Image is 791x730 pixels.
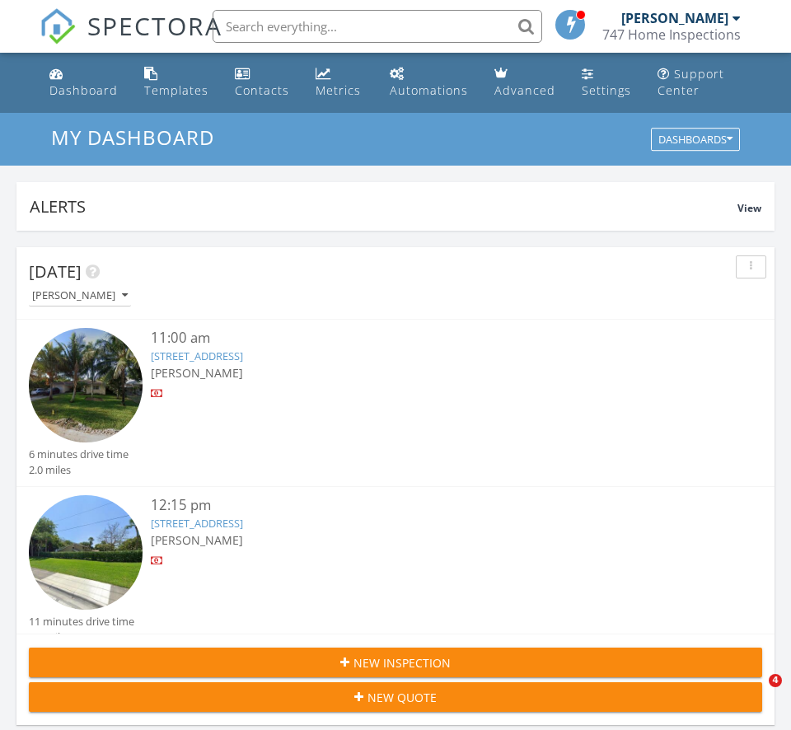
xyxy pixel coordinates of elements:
[138,59,215,106] a: Templates
[144,82,208,98] div: Templates
[151,365,243,381] span: [PERSON_NAME]
[353,654,451,672] span: New Inspection
[309,59,370,106] a: Metrics
[651,59,748,106] a: Support Center
[769,674,782,687] span: 4
[494,82,555,98] div: Advanced
[32,290,128,302] div: [PERSON_NAME]
[29,447,129,462] div: 6 minutes drive time
[390,82,468,98] div: Automations
[602,26,741,43] div: 747 Home Inspections
[40,8,76,44] img: The Best Home Inspection Software - Spectora
[40,22,222,57] a: SPECTORA
[29,614,134,629] div: 11 minutes drive time
[316,82,361,98] div: Metrics
[228,59,296,106] a: Contacts
[735,674,775,714] iframe: Intercom live chat
[29,462,129,478] div: 2.0 miles
[151,516,243,531] a: [STREET_ADDRESS]
[651,129,740,152] button: Dashboards
[30,195,737,218] div: Alerts
[49,82,118,98] div: Dashboard
[658,66,724,98] div: Support Center
[213,10,542,43] input: Search everything...
[29,328,762,478] a: 11:00 am [STREET_ADDRESS] [PERSON_NAME] 6 minutes drive time 2.0 miles
[383,59,475,106] a: Automations (Basic)
[367,689,437,706] span: New Quote
[737,201,761,215] span: View
[29,328,143,442] img: streetview
[621,10,728,26] div: [PERSON_NAME]
[235,82,289,98] div: Contacts
[29,495,762,645] a: 12:15 pm [STREET_ADDRESS] [PERSON_NAME] 11 minutes drive time 4.6 miles
[29,495,143,609] img: streetview
[575,59,638,106] a: Settings
[51,124,214,151] span: My Dashboard
[658,134,732,146] div: Dashboards
[29,648,762,677] button: New Inspection
[151,349,243,363] a: [STREET_ADDRESS]
[488,59,562,106] a: Advanced
[29,629,134,645] div: 4.6 miles
[151,328,701,349] div: 11:00 am
[151,532,243,548] span: [PERSON_NAME]
[29,682,762,712] button: New Quote
[29,285,131,307] button: [PERSON_NAME]
[151,495,701,516] div: 12:15 pm
[87,8,222,43] span: SPECTORA
[29,260,82,283] span: [DATE]
[582,82,631,98] div: Settings
[43,59,124,106] a: Dashboard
